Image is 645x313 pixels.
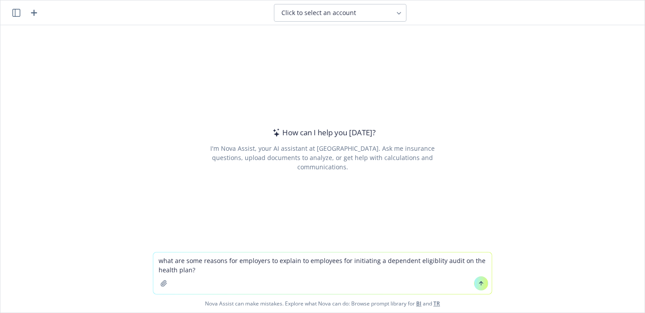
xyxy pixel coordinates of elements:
a: BI [416,300,421,307]
div: How can I help you [DATE]? [270,127,376,138]
button: Click to select an account [274,4,406,22]
textarea: what are some reasons for employers to explain to employees for initiating a dependent eligiblity... [153,252,492,294]
span: Nova Assist can make mistakes. Explore what Nova can do: Browse prompt library for and [4,294,641,313]
span: Click to select an account [281,8,356,17]
div: I'm Nova Assist, your AI assistant at [GEOGRAPHIC_DATA]. Ask me insurance questions, upload docum... [198,144,447,172]
a: TR [433,300,440,307]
